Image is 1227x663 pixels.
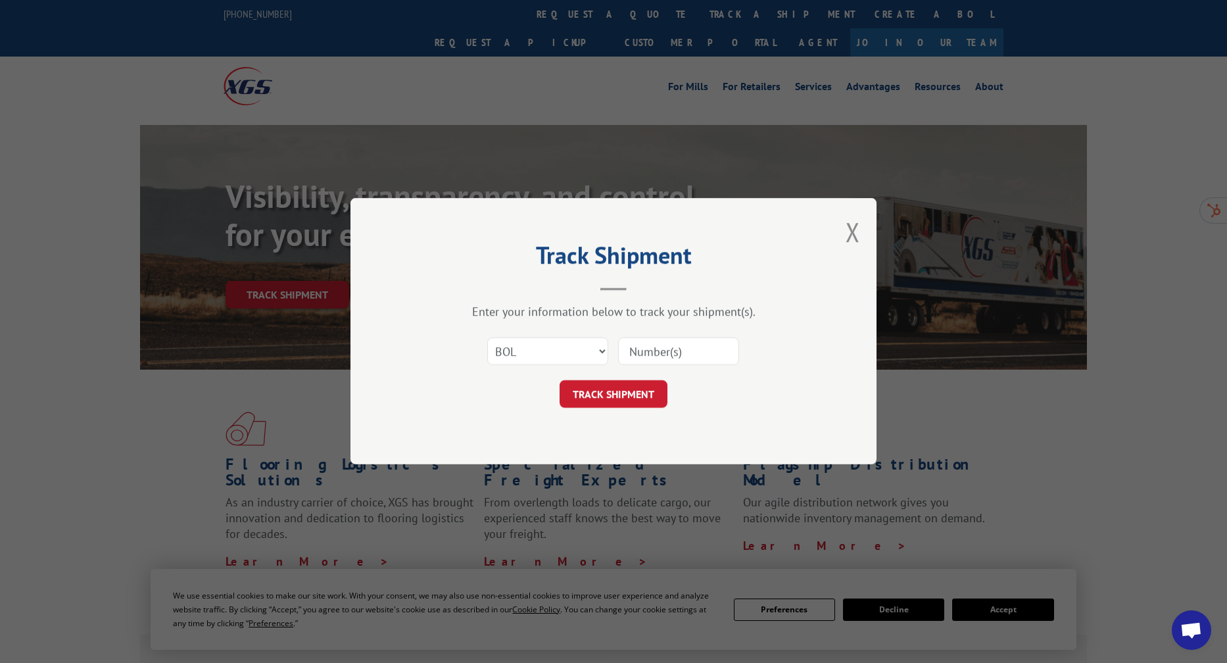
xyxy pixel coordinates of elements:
div: Open chat [1172,610,1211,650]
h2: Track Shipment [416,246,811,271]
input: Number(s) [618,338,739,366]
button: TRACK SHIPMENT [560,381,667,408]
button: Close modal [846,214,860,249]
div: Enter your information below to track your shipment(s). [416,305,811,320]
